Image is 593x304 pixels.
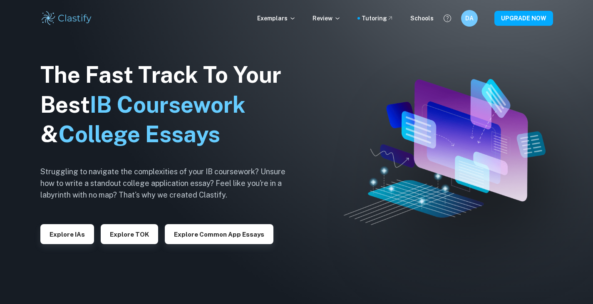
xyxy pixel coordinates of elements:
[344,79,546,225] img: Clastify hero
[362,14,394,23] a: Tutoring
[165,224,273,244] button: Explore Common App essays
[440,11,454,25] button: Help and Feedback
[494,11,553,26] button: UPGRADE NOW
[58,121,220,147] span: College Essays
[40,10,93,27] img: Clastify logo
[257,14,296,23] p: Exemplars
[461,10,478,27] button: DA
[40,224,94,244] button: Explore IAs
[40,60,298,150] h1: The Fast Track To Your Best &
[313,14,341,23] p: Review
[40,230,94,238] a: Explore IAs
[165,230,273,238] a: Explore Common App essays
[101,230,158,238] a: Explore TOK
[464,14,474,23] h6: DA
[410,14,434,23] a: Schools
[90,91,246,118] span: IB Coursework
[40,166,298,201] h6: Struggling to navigate the complexities of your IB coursework? Unsure how to write a standout col...
[101,224,158,244] button: Explore TOK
